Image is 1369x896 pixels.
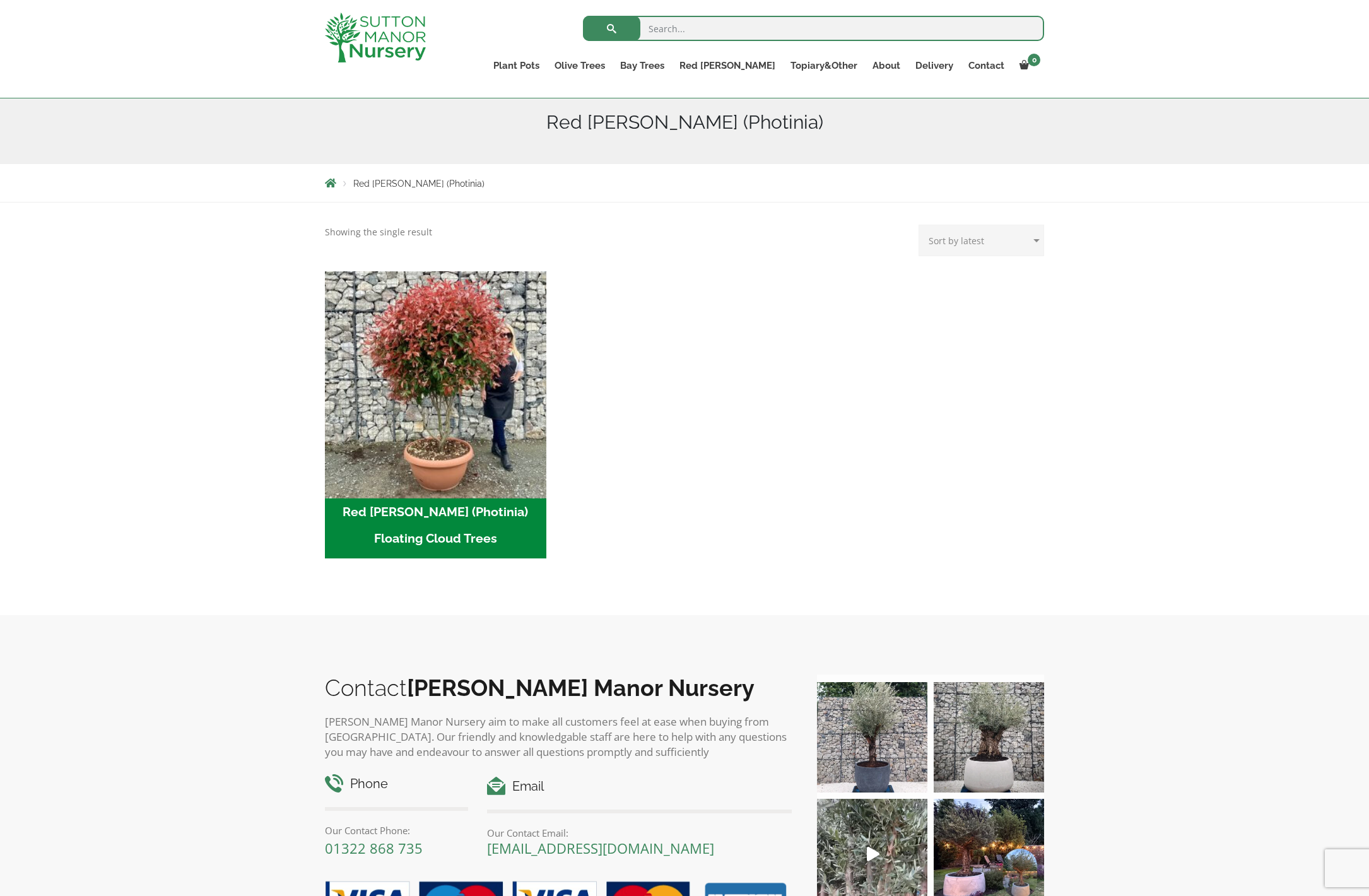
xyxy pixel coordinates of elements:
a: Olive Trees [547,57,613,74]
svg: Play [867,847,879,861]
h2: Red [PERSON_NAME] (Photinia) Floating Cloud Trees [325,493,546,558]
a: [EMAIL_ADDRESS][DOMAIN_NAME] [487,839,714,858]
img: Check out this beauty we potted at our nursery today ❤️‍🔥 A huge, ancient gnarled Olive tree plan... [934,682,1044,793]
h2: Contact [325,675,792,701]
input: Search... [583,16,1044,41]
h1: Red [PERSON_NAME] (Photinia) [325,111,1044,134]
a: Delivery [908,57,961,74]
a: 0 [1012,57,1044,74]
a: About [865,57,908,74]
img: Red Robin (Photinia) Floating Cloud Trees [319,266,551,498]
p: Our Contact Phone: [325,823,468,838]
a: Plant Pots [486,57,547,74]
img: A beautiful multi-stem Spanish Olive tree potted in our luxurious fibre clay pots 😍😍 [817,682,927,793]
a: Bay Trees [613,57,672,74]
span: Red [PERSON_NAME] (Photinia) [353,179,485,189]
a: Contact [961,57,1012,74]
p: Showing the single result [325,225,432,240]
nav: Breadcrumbs [325,178,1044,188]
select: Shop order [919,225,1044,256]
a: 01322 868 735 [325,839,423,858]
p: Our Contact Email: [487,825,792,840]
b: [PERSON_NAME] Manor Nursery [407,675,755,701]
a: Topiary&Other [783,57,865,74]
span: 0 [1028,54,1040,66]
h4: Email [487,777,792,796]
a: Red [PERSON_NAME] [672,57,783,74]
a: Visit product category Red Robin (Photinia) Floating Cloud Trees [325,271,546,558]
img: logo [325,13,426,62]
h4: Phone [325,774,468,794]
p: [PERSON_NAME] Manor Nursery aim to make all customers feel at ease when buying from [GEOGRAPHIC_D... [325,714,792,760]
